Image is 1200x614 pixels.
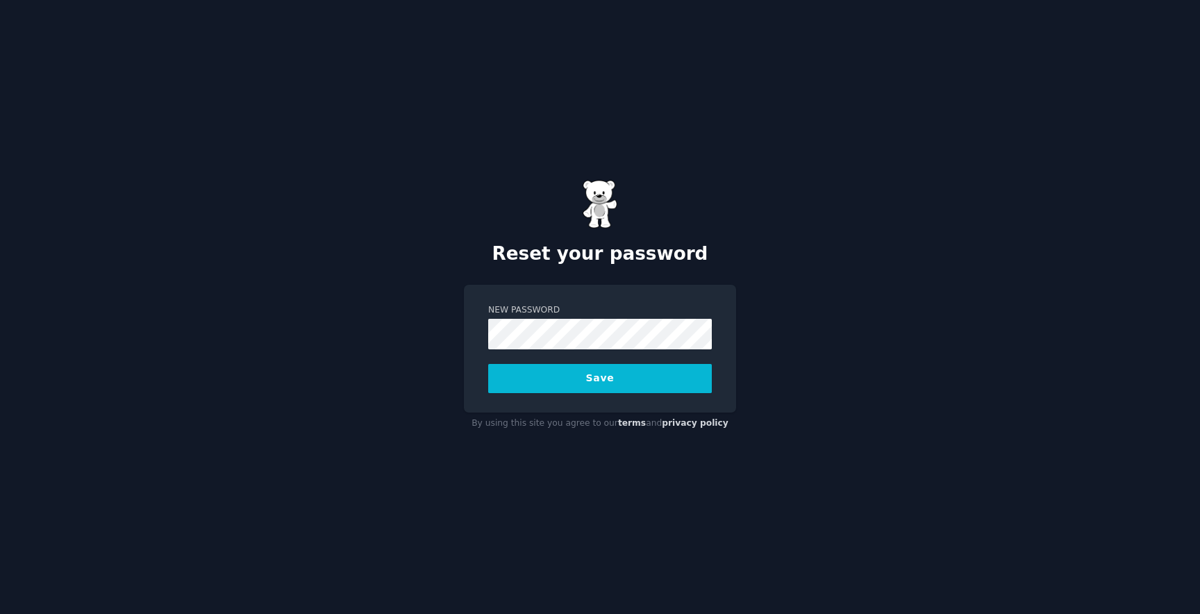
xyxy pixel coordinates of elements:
a: privacy policy [662,418,728,428]
label: New Password [488,304,712,317]
div: By using this site you agree to our and [464,413,736,435]
button: Save [488,364,712,393]
a: terms [618,418,646,428]
img: Gummy Bear [583,180,617,229]
h2: Reset your password [464,243,736,265]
